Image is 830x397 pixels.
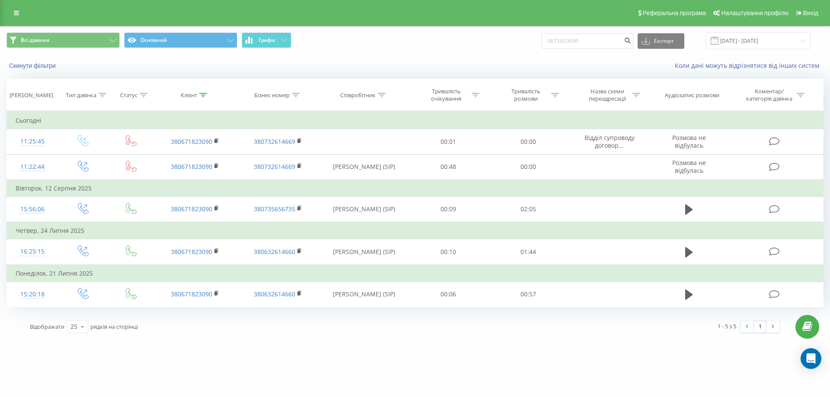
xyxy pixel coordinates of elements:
[319,282,409,307] td: [PERSON_NAME] (SIP)
[319,239,409,265] td: [PERSON_NAME] (SIP)
[66,92,96,99] div: Тип дзвінка
[120,92,137,99] div: Статус
[718,322,736,330] div: 1 - 5 з 5
[7,222,824,239] td: Четвер, 24 Липня 2025
[753,321,766,333] a: 1
[16,286,49,303] div: 15:20:18
[672,133,706,149] span: Розмова не відбулась
[254,137,295,146] a: 380732614669
[10,92,53,99] div: [PERSON_NAME]
[124,32,237,48] button: Основний
[21,37,49,44] span: Всі дзвінки
[171,205,212,213] a: 380671823090
[171,162,212,171] a: 380671823090
[70,322,77,331] div: 25
[340,92,376,99] div: Співробітник
[30,323,64,330] span: Відображати
[488,154,568,180] td: 00:00
[638,33,684,49] button: Експорт
[584,88,630,102] div: Назва схеми переадресації
[7,112,824,129] td: Сьогодні
[254,92,290,99] div: Бізнес номер
[643,10,706,16] span: Реферальна програма
[488,239,568,265] td: 01:44
[423,88,469,102] div: Тривалість очікування
[319,197,409,222] td: [PERSON_NAME] (SIP)
[488,282,568,307] td: 00:57
[675,61,824,70] a: Коли дані можуть відрізнятися вiд інших систем
[254,248,295,256] a: 380632614660
[409,197,488,222] td: 00:09
[409,129,488,154] td: 00:01
[744,88,795,102] div: Коментар/категорія дзвінка
[171,137,212,146] a: 380671823090
[259,37,275,43] span: Графік
[672,159,706,175] span: Розмова не відбулась
[503,88,549,102] div: Тривалість розмови
[16,159,49,175] div: 11:22:44
[181,92,197,99] div: Клієнт
[721,10,788,16] span: Налаштування профілю
[7,265,824,282] td: Понеділок, 21 Липня 2025
[16,243,49,260] div: 16:25:15
[16,201,49,218] div: 15:56:06
[171,290,212,298] a: 380671823090
[488,197,568,222] td: 02:05
[7,180,824,197] td: Вівторок, 12 Серпня 2025
[254,205,295,213] a: 380735656735
[16,133,49,150] div: 11:25:45
[6,32,120,48] button: Всі дзвінки
[803,10,818,16] span: Вихід
[254,290,295,298] a: 380632614660
[319,154,409,180] td: [PERSON_NAME] (SIP)
[6,62,60,70] button: Скинути фільтри
[90,323,138,330] span: рядків на сторінці
[242,32,291,48] button: Графік
[254,162,295,171] a: 380732614669
[409,282,488,307] td: 00:06
[801,348,821,369] div: Open Intercom Messenger
[584,133,635,149] span: Відділ супроводу договор...
[542,33,633,49] input: Пошук за номером
[409,154,488,180] td: 00:48
[488,129,568,154] td: 00:00
[409,239,488,265] td: 00:10
[171,248,212,256] a: 380671823090
[665,92,719,99] div: Аудіозапис розмови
